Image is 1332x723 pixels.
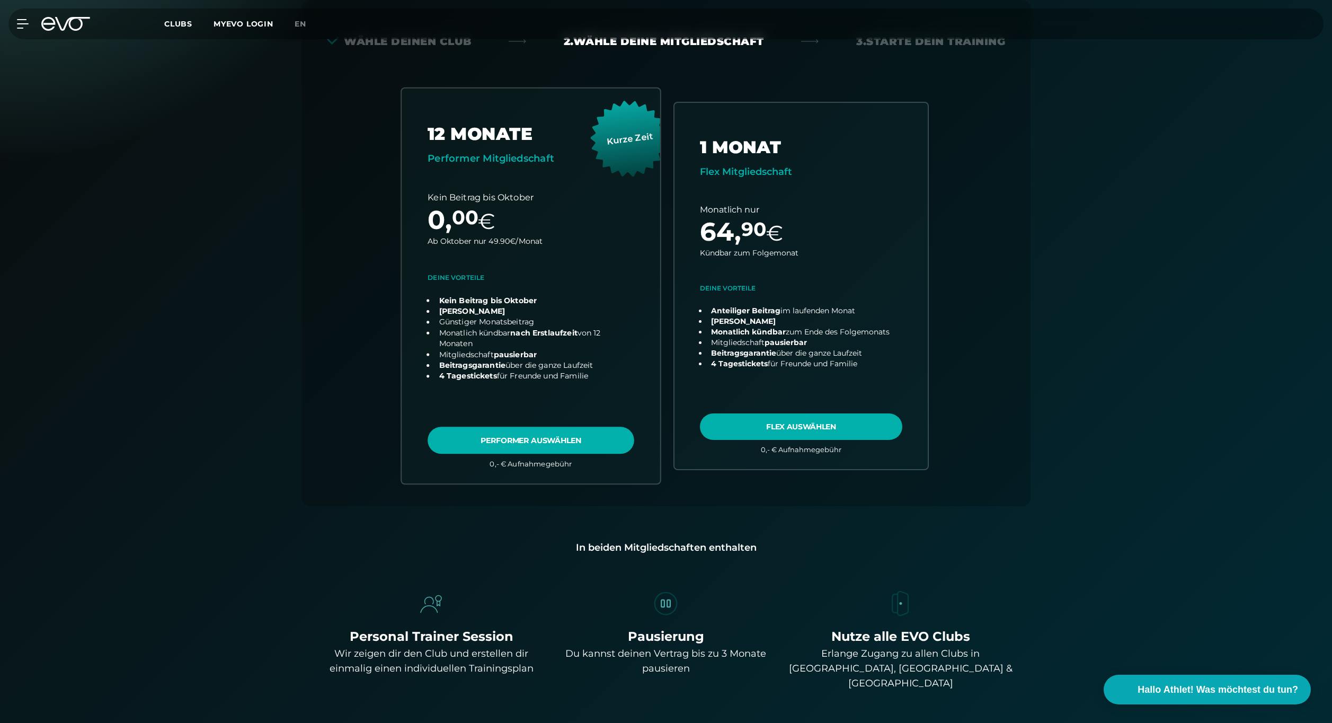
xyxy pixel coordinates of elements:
[787,646,1014,691] div: Erlange Zugang zu allen Clubs in [GEOGRAPHIC_DATA], [GEOGRAPHIC_DATA] & [GEOGRAPHIC_DATA]
[1104,675,1311,704] button: Hallo Athlet! Was möchtest du tun?
[164,19,192,29] span: Clubs
[553,627,779,646] div: Pausierung
[214,19,273,29] a: MYEVO LOGIN
[553,646,779,676] div: Du kannst deinen Vertrag bis zu 3 Monate pausieren
[787,627,1014,646] div: Nutze alle EVO Clubs
[416,589,446,619] img: evofitness
[886,589,916,619] img: evofitness
[651,589,681,619] img: evofitness
[402,89,660,483] a: choose plan
[318,540,1014,555] div: In beiden Mitgliedschaften enthalten
[295,18,319,30] a: en
[318,646,545,676] div: Wir zeigen dir den Club und erstellen dir einmalig einen individuellen Trainingsplan
[295,19,306,29] span: en
[1138,683,1298,697] span: Hallo Athlet! Was möchtest du tun?
[164,19,214,29] a: Clubs
[318,627,545,646] div: Personal Trainer Session
[674,103,928,469] a: choose plan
